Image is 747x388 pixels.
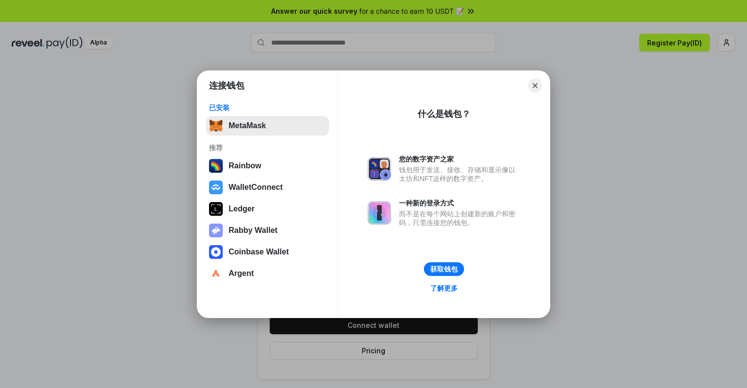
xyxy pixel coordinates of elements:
div: Rainbow [229,161,261,170]
div: Argent [229,269,254,278]
h1: 连接钱包 [209,80,244,91]
div: 什么是钱包？ [418,108,470,120]
button: MetaMask [206,116,329,136]
button: Close [528,79,542,92]
button: Rabby Wallet [206,221,329,240]
button: WalletConnect [206,178,329,197]
a: 了解更多 [424,282,464,295]
img: svg+xml,%3Csvg%20xmlns%3D%22http%3A%2F%2Fwww.w3.org%2F2000%2Fsvg%22%20fill%3D%22none%22%20viewBox... [368,157,391,181]
button: Rainbow [206,156,329,176]
div: 推荐 [209,143,326,152]
div: 钱包用于发送、接收、存储和显示像以太坊和NFT这样的数字资产。 [399,165,520,183]
div: Ledger [229,205,255,213]
div: Rabby Wallet [229,226,278,235]
img: svg+xml,%3Csvg%20xmlns%3D%22http%3A%2F%2Fwww.w3.org%2F2000%2Fsvg%22%20fill%3D%22none%22%20viewBox... [209,224,223,237]
img: svg+xml,%3Csvg%20xmlns%3D%22http%3A%2F%2Fwww.w3.org%2F2000%2Fsvg%22%20fill%3D%22none%22%20viewBox... [368,201,391,225]
img: svg+xml,%3Csvg%20width%3D%2228%22%20height%3D%2228%22%20viewBox%3D%220%200%2028%2028%22%20fill%3D... [209,245,223,259]
button: Argent [206,264,329,283]
img: svg+xml,%3Csvg%20fill%3D%22none%22%20height%3D%2233%22%20viewBox%3D%220%200%2035%2033%22%20width%... [209,119,223,133]
button: Ledger [206,199,329,219]
img: svg+xml,%3Csvg%20width%3D%2228%22%20height%3D%2228%22%20viewBox%3D%220%200%2028%2028%22%20fill%3D... [209,181,223,194]
div: Coinbase Wallet [229,248,289,256]
img: svg+xml,%3Csvg%20xmlns%3D%22http%3A%2F%2Fwww.w3.org%2F2000%2Fsvg%22%20width%3D%2228%22%20height%3... [209,202,223,216]
div: 一种新的登录方式 [399,199,520,207]
div: WalletConnect [229,183,283,192]
div: 获取钱包 [430,265,458,274]
img: svg+xml,%3Csvg%20width%3D%22120%22%20height%3D%22120%22%20viewBox%3D%220%200%20120%20120%22%20fil... [209,159,223,173]
div: 而不是在每个网站上创建新的账户和密码，只需连接您的钱包。 [399,209,520,227]
button: Coinbase Wallet [206,242,329,262]
img: svg+xml,%3Csvg%20width%3D%2228%22%20height%3D%2228%22%20viewBox%3D%220%200%2028%2028%22%20fill%3D... [209,267,223,280]
div: 您的数字资产之家 [399,155,520,163]
button: 获取钱包 [424,262,464,276]
div: 了解更多 [430,284,458,293]
div: 已安装 [209,103,326,112]
div: MetaMask [229,121,266,130]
